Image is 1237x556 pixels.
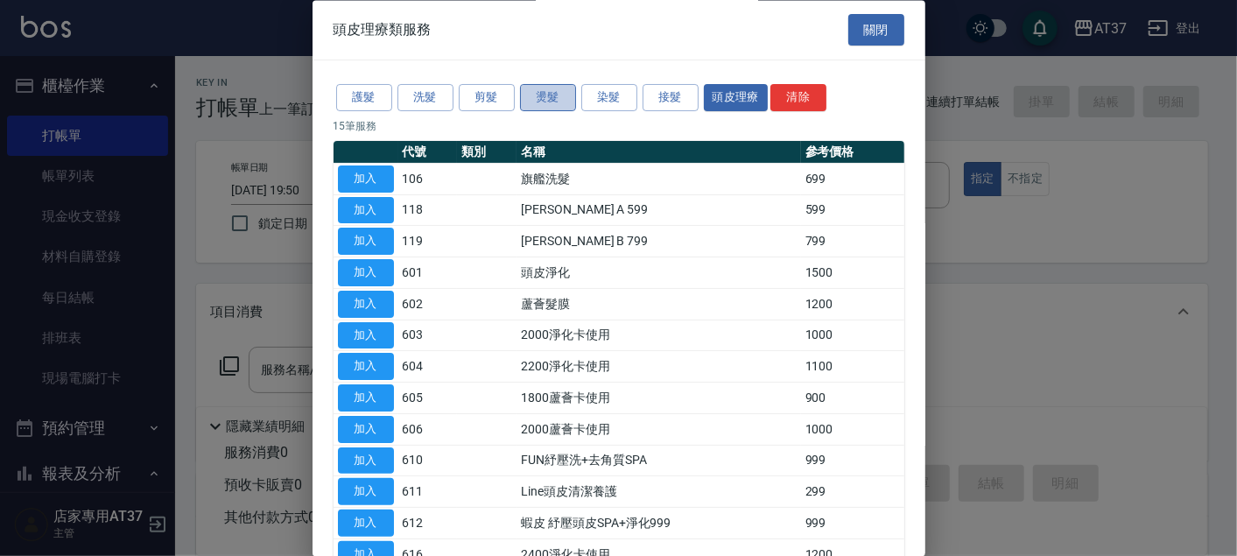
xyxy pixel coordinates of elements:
button: 加入 [338,479,394,506]
button: 加入 [338,322,394,349]
td: 1000 [801,414,904,446]
td: 1200 [801,289,904,320]
td: 1800蘆薈卡使用 [517,383,800,414]
td: 606 [398,414,458,446]
td: 1100 [801,351,904,383]
td: 蘆薈髮膜 [517,289,800,320]
button: 加入 [338,447,394,475]
td: 603 [398,320,458,352]
td: 602 [398,289,458,320]
td: 2200淨化卡使用 [517,351,800,383]
td: 旗艦洗髮 [517,164,800,195]
td: Line頭皮清潔養護 [517,476,800,508]
td: 605 [398,383,458,414]
button: 加入 [338,260,394,287]
td: 118 [398,195,458,227]
td: [PERSON_NAME] B 799 [517,226,800,257]
button: 加入 [338,229,394,256]
td: 612 [398,508,458,539]
button: 加入 [338,165,394,193]
td: 2000蘆薈卡使用 [517,414,800,446]
td: 999 [801,446,904,477]
th: 類別 [457,141,517,164]
button: 洗髮 [397,85,453,112]
button: 接髮 [643,85,699,112]
td: 604 [398,351,458,383]
td: 119 [398,226,458,257]
td: 601 [398,257,458,289]
button: 加入 [338,385,394,412]
th: 名稱 [517,141,800,164]
th: 參考價格 [801,141,904,164]
td: 1500 [801,257,904,289]
td: 1000 [801,320,904,352]
button: 加入 [338,416,394,443]
th: 代號 [398,141,458,164]
button: 護髮 [336,85,392,112]
span: 頭皮理療類服務 [334,21,432,39]
button: 關閉 [848,14,904,46]
td: 900 [801,383,904,414]
button: 加入 [338,291,394,318]
button: 燙髮 [520,85,576,112]
button: 加入 [338,510,394,538]
td: 299 [801,476,904,508]
button: 頭皮理療 [704,85,769,112]
td: 611 [398,476,458,508]
td: 999 [801,508,904,539]
button: 剪髮 [459,85,515,112]
td: FUN紓壓洗+去角質SPA [517,446,800,477]
td: [PERSON_NAME] A 599 [517,195,800,227]
button: 加入 [338,354,394,381]
td: 頭皮淨化 [517,257,800,289]
td: 699 [801,164,904,195]
button: 清除 [770,85,826,112]
td: 599 [801,195,904,227]
button: 加入 [338,197,394,224]
td: 蝦皮 紓壓頭皮SPA+淨化999 [517,508,800,539]
td: 2000淨化卡使用 [517,320,800,352]
td: 799 [801,226,904,257]
td: 610 [398,446,458,477]
p: 15 筆服務 [334,118,904,134]
button: 染髮 [581,85,637,112]
td: 106 [398,164,458,195]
